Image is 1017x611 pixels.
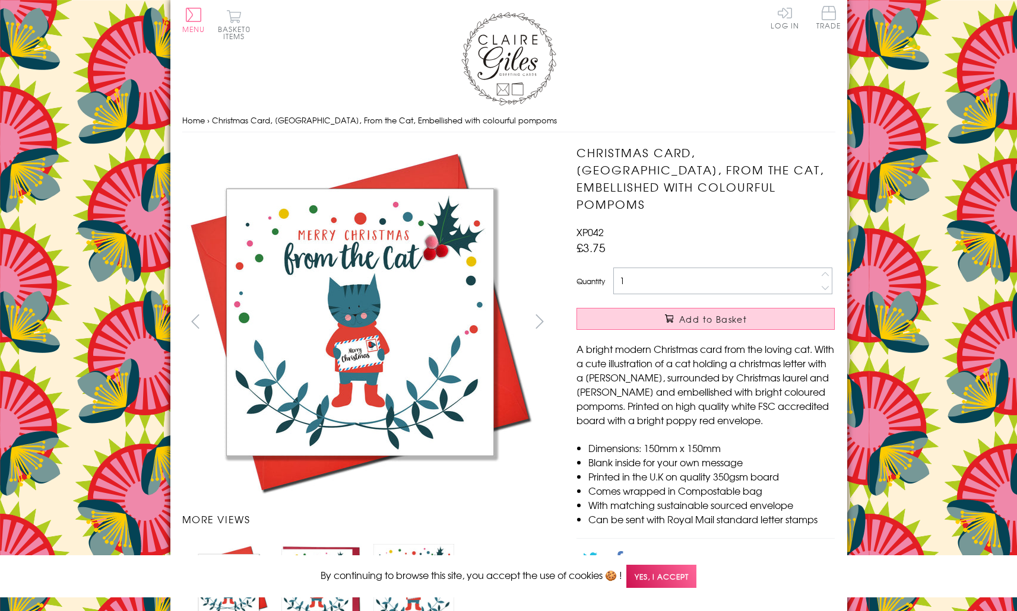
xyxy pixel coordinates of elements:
span: Add to Basket [679,313,747,325]
img: Claire Giles Greetings Cards [461,12,556,106]
span: › [207,114,210,126]
li: Blank inside for your own message [588,455,835,469]
a: Trade [816,6,841,31]
button: Menu [182,8,205,33]
li: Printed in the U.K on quality 350gsm board [588,469,835,483]
button: prev [182,308,209,335]
a: Home [182,114,205,126]
button: Add to Basket [576,308,835,330]
nav: breadcrumbs [182,109,835,133]
span: Menu [182,24,205,34]
h3: More views [182,512,553,526]
span: £3.75 [576,239,606,256]
button: next [526,308,553,335]
h1: Christmas Card, [GEOGRAPHIC_DATA], From the Cat, Embellished with colourful pompoms [576,144,835,212]
p: A bright modern Christmas card from the loving cat. With a cute illustration of a cat holding a c... [576,342,835,427]
button: Basket0 items [218,9,251,40]
li: Dimensions: 150mm x 150mm [588,441,835,455]
li: Can be sent with Royal Mail standard letter stamps [588,512,835,526]
span: Yes, I accept [626,565,696,588]
span: 0 items [223,24,251,42]
img: Christmas Card, Laurel, From the Cat, Embellished with colourful pompoms [182,144,538,500]
span: Christmas Card, [GEOGRAPHIC_DATA], From the Cat, Embellished with colourful pompoms [212,114,557,126]
label: Quantity [576,276,605,287]
li: With matching sustainable sourced envelope [588,498,835,512]
a: Log In [771,6,799,29]
li: Comes wrapped in Compostable bag [588,483,835,498]
span: Trade [816,6,841,29]
span: XP042 [576,225,604,239]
